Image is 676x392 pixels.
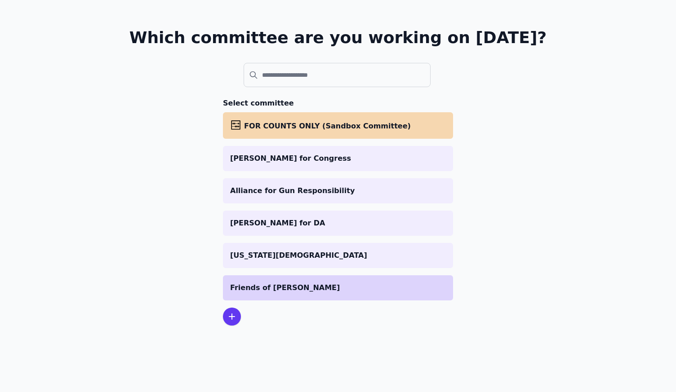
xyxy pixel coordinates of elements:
a: Friends of [PERSON_NAME] [223,275,453,300]
p: [US_STATE][DEMOGRAPHIC_DATA] [230,250,446,261]
span: FOR COUNTS ONLY (Sandbox Committee) [244,122,411,130]
a: FOR COUNTS ONLY (Sandbox Committee) [223,112,453,139]
a: [PERSON_NAME] for DA [223,211,453,236]
p: Friends of [PERSON_NAME] [230,282,446,293]
p: Alliance for Gun Responsibility [230,185,446,196]
h1: Which committee are you working on [DATE]? [129,29,547,47]
p: [PERSON_NAME] for Congress [230,153,446,164]
a: [US_STATE][DEMOGRAPHIC_DATA] [223,243,453,268]
h3: Select committee [223,98,453,109]
p: [PERSON_NAME] for DA [230,218,446,229]
a: Alliance for Gun Responsibility [223,178,453,203]
a: [PERSON_NAME] for Congress [223,146,453,171]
